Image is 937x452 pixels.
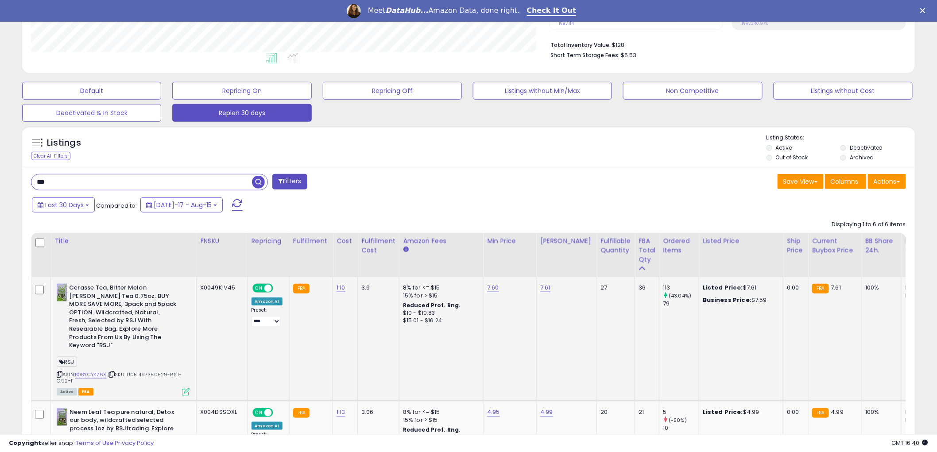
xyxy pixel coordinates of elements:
b: Short Term Storage Fees: [550,51,620,59]
div: 15% for > $15 [403,416,476,424]
li: $128 [550,39,899,50]
div: FBM: 0 [905,292,934,300]
a: B0BYCY4Z6X [75,371,106,379]
b: Total Inventory Value: [550,41,611,49]
button: [DATE]-17 - Aug-15 [140,197,223,212]
label: Active [776,144,792,151]
div: Close [920,8,929,13]
span: Compared to: [96,201,137,210]
small: FBA [293,284,310,294]
div: Meet Amazon Data, done right. [368,6,520,15]
span: Columns [831,177,859,186]
div: Repricing [252,236,286,246]
div: Fulfillable Quantity [600,236,631,255]
div: 10 [663,424,699,432]
button: Last 30 Days [32,197,95,212]
div: 8% for <= $15 [403,408,476,416]
div: Fulfillment [293,236,329,246]
button: Actions [868,174,906,189]
div: 5 [663,408,699,416]
button: Listings without Cost [774,82,913,100]
div: X004DSSOXL [200,408,241,416]
strong: Copyright [9,439,41,447]
div: Amazon AI [252,422,283,430]
a: Check It Out [527,6,577,16]
a: 7.60 [487,283,499,292]
div: 79 [663,300,699,308]
div: Current Buybox Price [812,236,858,255]
div: $7.59 [703,296,776,304]
div: ASIN: [57,284,190,395]
div: Ship Price [787,236,805,255]
div: Amazon AI [252,297,283,305]
label: Out of Stock [776,154,808,161]
div: 3.9 [361,284,392,292]
div: $4.99 [703,408,776,416]
div: Displaying 1 to 6 of 6 items [832,220,906,229]
b: Listed Price: [703,283,743,292]
div: [PERSON_NAME] [540,236,593,246]
div: Min Price [487,236,533,246]
button: Filters [272,174,307,189]
small: (43.04%) [669,292,691,299]
span: 7.61 [831,283,841,292]
div: 8% for <= $15 [403,284,476,292]
span: 2025-09-15 16:40 GMT [892,439,928,447]
span: $5.53 [621,51,636,59]
div: $15.01 - $16.24 [403,317,476,325]
label: Archived [850,154,874,161]
small: Prev: 114 [559,21,574,26]
img: 41In9nKc6UL._SL40_.jpg [57,408,67,426]
div: Preset: [252,307,283,327]
div: 20 [600,408,628,416]
small: Amazon Fees. [403,246,408,254]
p: Listing States: [767,134,915,142]
div: FNSKU [200,236,244,246]
div: Title [54,236,193,246]
div: X0049KIV45 [200,284,241,292]
div: FBA: 0 [905,284,934,292]
div: 3.06 [361,408,392,416]
a: Privacy Policy [115,439,154,447]
button: Default [22,82,161,100]
small: Prev: 240.97% [742,21,768,26]
span: RSJ [57,357,77,367]
div: 36 [639,284,652,292]
div: Amazon Fees [403,236,480,246]
div: 27 [600,284,628,292]
div: 21 [639,408,652,416]
b: Neem Leaf Tea pure natural, Detox our body, wildcrafted selected process 1oz by RSJtrading. Explo... [70,408,177,452]
button: Replen 30 days [172,104,311,122]
span: ON [253,409,264,416]
div: Clear All Filters [31,152,70,160]
div: $10 - $10.83 [403,309,476,317]
img: 41JpdkTce0L._SL40_.jpg [57,284,67,301]
div: Cost [337,236,354,246]
button: Columns [825,174,867,189]
button: Repricing On [172,82,311,100]
div: FBA Total Qty [639,236,655,264]
a: Terms of Use [76,439,113,447]
div: Ordered Items [663,236,695,255]
label: Deactivated [850,144,883,151]
div: Fulfillment Cost [361,236,395,255]
button: Repricing Off [323,82,462,100]
small: FBA [812,408,829,418]
span: FBA [78,388,93,396]
span: [DATE]-17 - Aug-15 [154,201,212,209]
i: DataHub... [386,6,429,15]
small: FBA [293,408,310,418]
a: 4.95 [487,408,500,417]
span: OFF [271,285,286,292]
span: Last 30 Days [45,201,84,209]
b: Reduced Prof. Rng. [403,301,461,309]
h5: Listings [47,137,81,149]
div: 100% [865,284,894,292]
span: OFF [271,409,286,416]
a: 1.10 [337,283,345,292]
b: Cerasse Tea, Bitter Melon [PERSON_NAME] Tea 0.75oz. BUY MORE SAVE MORE, 3pack and 5pack OPTION. W... [69,284,177,352]
span: 4.99 [831,408,844,416]
small: (-50%) [669,417,687,424]
button: Non Competitive [623,82,762,100]
div: seller snap | | [9,439,154,448]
